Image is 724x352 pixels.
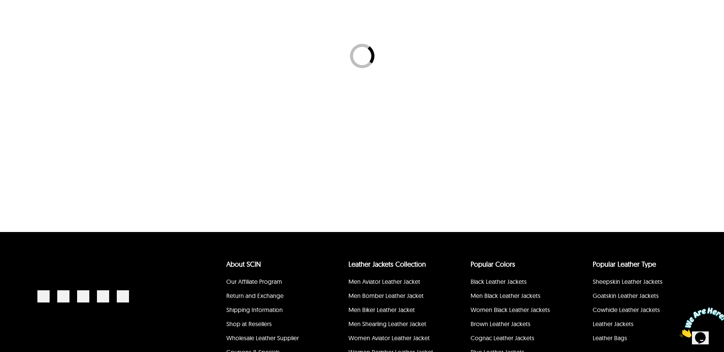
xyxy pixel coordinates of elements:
[347,290,440,304] li: Men Bomber Leather Jacket
[93,290,113,302] a: Youtube
[471,320,531,328] a: Brown Leather Jackets
[348,260,426,269] a: Leather Jackets Collection
[592,332,684,346] li: Leather Bags
[347,332,440,346] li: Women Aviator Leather Jacket
[348,292,424,299] a: Men Bomber Leather Jacket
[593,306,660,314] a: Cowhide Leather Jackets
[225,332,318,346] li: Wholesale Leather Supplier
[471,260,515,269] a: popular leather jacket colors
[225,304,318,318] li: Shipping Information
[37,290,53,302] a: Facebook
[347,304,440,318] li: Men Biker Leather Jacket
[226,292,284,299] a: Return and Exchange
[347,276,440,290] li: Men Aviator Leather Jacket
[73,290,93,302] a: Instagram
[593,260,656,269] a: Popular Leather Type
[469,290,562,304] li: Men Black Leather Jackets
[592,318,684,332] li: Leather Jackets
[592,304,684,318] li: Cowhide Leather Jackets
[113,290,129,302] a: Pinterest
[469,332,562,346] li: Cognac Leather Jackets
[471,306,550,314] a: Women Black Leather Jackets
[3,3,50,33] img: Chat attention grabber
[226,334,299,342] a: Wholesale Leather Supplier
[469,318,562,332] li: Brown Leather Jackets
[226,260,261,269] a: About SCIN
[593,334,627,342] a: Leather Bags
[593,292,659,299] a: Goatskin Leather Jackets
[53,290,73,302] a: Linkedin
[592,276,684,290] li: Sheepskin Leather Jackets
[469,276,562,290] li: Black Leather Jackets
[593,320,634,328] a: Leather Jackets
[593,278,663,285] a: Sheepskin Leather Jackets
[348,334,430,342] a: Women Aviator Leather Jacket
[225,276,318,290] li: Our Affiliate Program
[469,304,562,318] li: Women Black Leather Jackets
[225,318,318,332] li: Shop at Resellers
[347,318,440,332] li: Men Shearling Leather Jacket
[348,278,420,285] a: Men Aviator Leather Jacket
[471,278,527,285] a: Black Leather Jackets
[677,304,724,341] iframe: chat widget
[471,292,540,299] a: Men Black Leather Jackets
[226,320,272,328] a: Shop at Resellers
[348,320,426,328] a: Men Shearling Leather Jacket
[592,290,684,304] li: Goatskin Leather Jackets
[226,306,283,314] a: Shipping Information
[225,290,318,304] li: Return and Exchange
[348,306,415,314] a: Men Biker Leather Jacket
[471,334,534,342] a: Cognac Leather Jackets
[226,278,282,285] a: Our Affiliate Program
